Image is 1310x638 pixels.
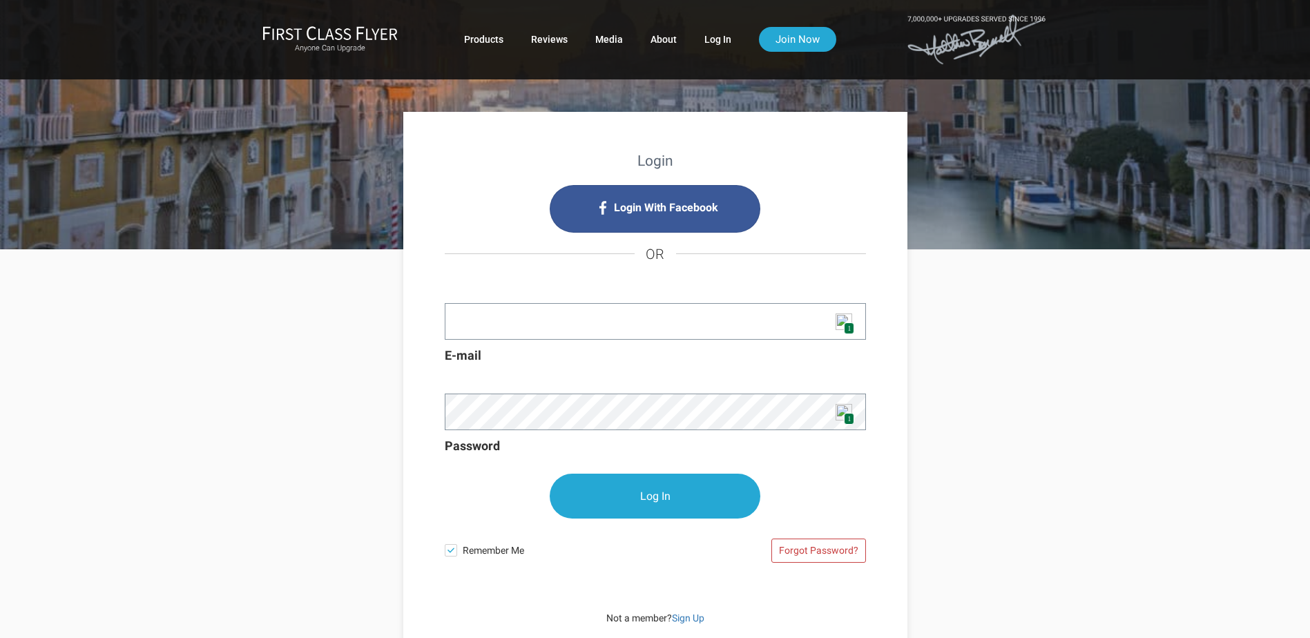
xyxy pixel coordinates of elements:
strong: Login [637,153,673,169]
span: 1 [844,413,854,425]
a: Sign Up [672,612,704,623]
span: 1 [844,322,854,334]
a: Join Now [759,27,836,52]
a: About [651,27,677,52]
input: Log In [550,474,760,519]
a: First Class FlyerAnyone Can Upgrade [262,26,398,53]
small: Anyone Can Upgrade [262,43,398,53]
label: E-mail [445,346,866,366]
span: Remember Me [463,537,655,558]
img: First Class Flyer [262,26,398,40]
img: npw-badge-icon.svg [836,404,852,420]
span: Login With Facebook [614,197,718,219]
a: Media [595,27,623,52]
h4: OR [445,233,866,275]
span: Not a member? [606,612,704,623]
a: Products [464,27,503,52]
a: Forgot Password? [771,539,866,563]
i: Login with Facebook [550,185,760,233]
a: Log In [704,27,731,52]
label: Password [445,436,866,456]
img: npw-badge-icon.svg [836,313,852,330]
a: Reviews [531,27,568,52]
